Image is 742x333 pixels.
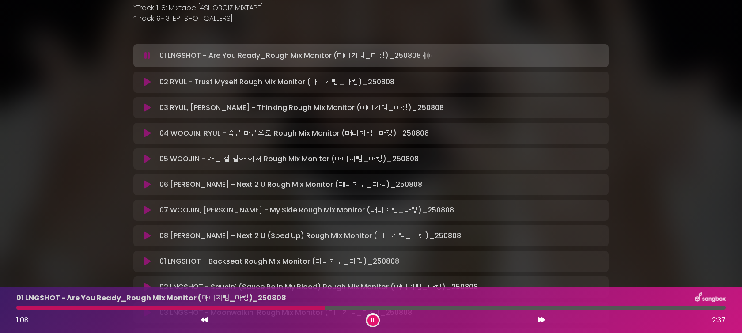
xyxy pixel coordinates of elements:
[159,49,433,62] p: 01 LNGSHOT - Are You Ready_Rough Mix Monitor (매니지팀_마킹)_250808
[712,315,726,325] span: 2:37
[421,49,433,62] img: waveform4.gif
[695,292,726,304] img: songbox-logo-white.png
[159,231,461,241] p: 08 [PERSON_NAME] - Next 2 U (Sped Up) Rough Mix Monitor (매니지팀_마킹)_250808
[159,282,478,292] p: 02 LNGSHOT - Saucin' (Sauce Be In My Blood) Rough Mix Monitor (매니지팀_마킹)_250808
[133,13,609,24] p: *Track 9~13: EP [SHOT CALLERS]
[159,179,422,190] p: 06 [PERSON_NAME] - Next 2 U Rough Mix Monitor (매니지팀_마킹)_250808
[159,102,444,113] p: 03 RYUL, [PERSON_NAME] - Thinking Rough Mix Monitor (매니지팀_마킹)_250808
[159,128,429,139] p: 04 WOOJIN, RYUL - 좋은 마음으로 Rough Mix Monitor (매니지팀_마킹)_250808
[133,3,609,13] p: *Track 1~8: Mixtape [4SHOBOIZ MIXTAPE]
[159,256,399,267] p: 01 LNGSHOT - Backseat Rough Mix Monitor (매니지팀_마킹)_250808
[159,77,394,87] p: 02 RYUL - Trust Myself Rough Mix Monitor (매니지팀_마킹)_250808
[16,315,29,325] span: 1:08
[16,293,286,303] p: 01 LNGSHOT - Are You Ready_Rough Mix Monitor (매니지팀_마킹)_250808
[159,205,454,216] p: 07 WOOJIN, [PERSON_NAME] - My Side Rough Mix Monitor (매니지팀_마킹)_250808
[159,154,419,164] p: 05 WOOJIN - 아닌 걸 알아 이제 Rough Mix Monitor (매니지팀_마킹)_250808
